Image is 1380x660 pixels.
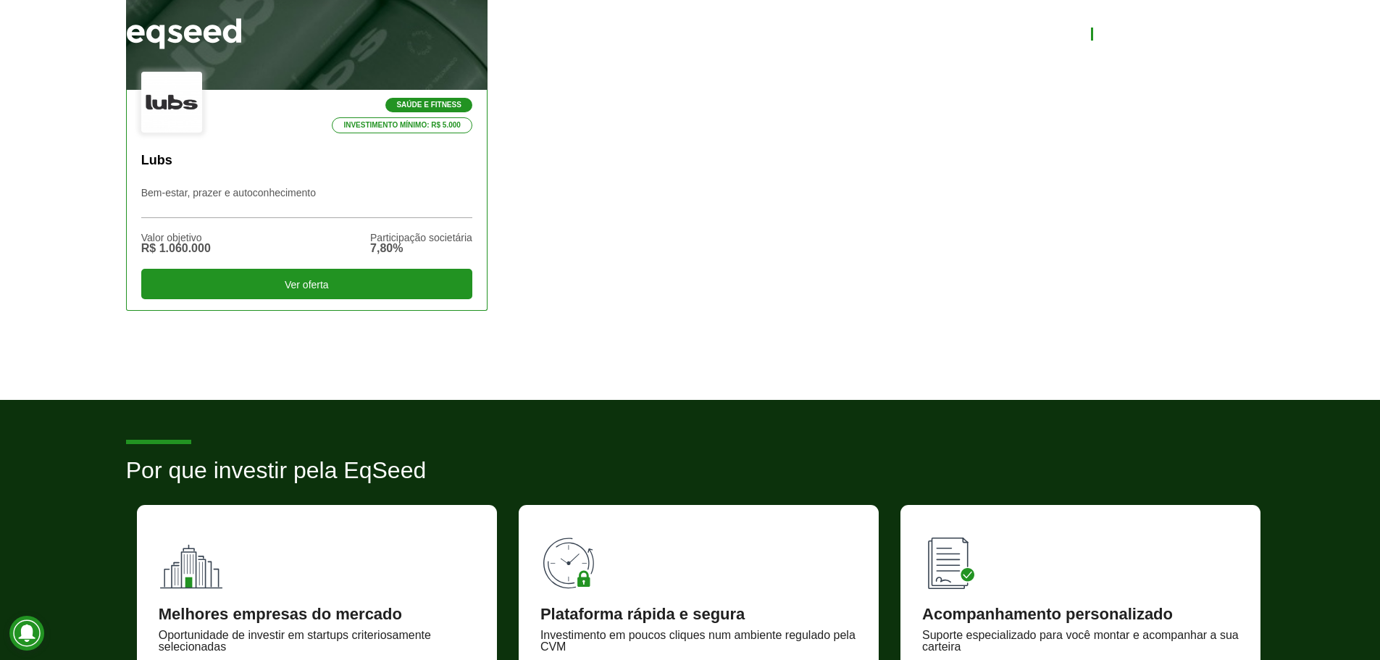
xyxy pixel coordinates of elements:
p: Lubs [141,153,472,169]
img: 90x90_tempo.svg [540,527,606,592]
p: Bem-estar, prazer e autoconhecimento [141,187,472,218]
p: Investimento mínimo: R$ 5.000 [332,117,472,133]
div: Melhores empresas do mercado [159,606,475,622]
a: Blog [1050,30,1074,39]
div: Plataforma rápida e segura [540,606,857,622]
div: Valor objetivo [141,233,211,243]
div: Ver oferta [141,269,472,299]
div: Investimento em poucos cliques num ambiente regulado pela CVM [540,630,857,653]
div: Oportunidade de investir em startups criteriosamente selecionadas [159,630,475,653]
a: Cadastre-se [1156,23,1258,44]
div: 7,80% [370,243,472,254]
p: Saúde e Fitness [385,98,472,112]
h2: Por que investir pela EqSeed [126,458,1255,505]
a: Investir [729,30,771,39]
div: R$ 1.060.000 [141,243,211,254]
div: Participação societária [370,233,472,243]
div: Acompanhamento personalizado [922,606,1239,622]
img: 90x90_fundos.svg [159,527,224,592]
a: Login [1111,30,1139,39]
div: Suporte especializado para você montar e acompanhar a sua carteira [922,630,1239,653]
img: EqSeed [126,14,242,53]
a: Como funciona [788,30,865,39]
a: Captar [882,30,918,39]
img: 90x90_lista.svg [922,527,987,592]
a: Aprenda a investir [935,30,1032,39]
